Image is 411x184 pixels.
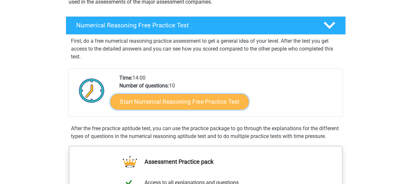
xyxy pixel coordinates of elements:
a: Start Numerical Reasoning Free Practice Test [110,94,248,109]
b: Number of questions: [119,83,169,89]
div: 14:00 10 [114,74,342,116]
p: First, do a free numerical reasoning practice assessment to get a general idea of your level. Aft... [71,37,340,61]
b: Time: [119,75,132,81]
h4: Numerical Reasoning Free Practice Test [76,22,313,29]
img: Clock [75,74,108,107]
a: Numerical Reasoning Free Practice Test [63,16,348,35]
div: After the free practice aptitude test, you can use the practice package to go through the explana... [68,125,343,140]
